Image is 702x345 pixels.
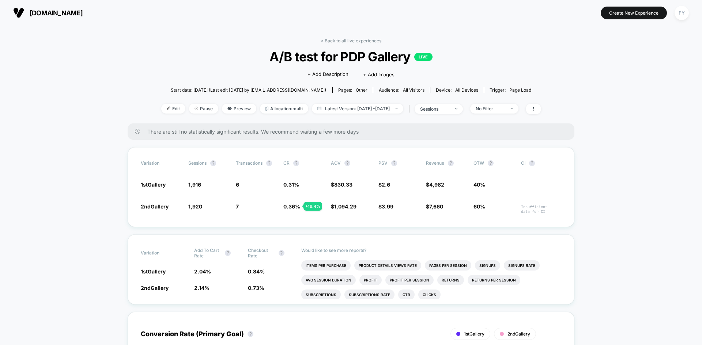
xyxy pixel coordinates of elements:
span: 4,982 [429,181,444,188]
span: 1stGallery [464,331,484,337]
span: 7,660 [429,203,443,210]
span: 0.36 % [283,203,300,210]
button: ? [293,160,299,166]
img: end [455,108,457,110]
span: 2ndGallery [141,285,169,291]
span: All Visitors [403,87,424,93]
li: Avg Session Duration [301,275,356,285]
li: Pages Per Session [425,260,471,271]
button: ? [488,160,494,166]
button: ? [279,250,284,256]
button: [DOMAIN_NAME] [11,7,85,19]
img: end [195,107,198,110]
span: Checkout Rate [248,248,275,258]
span: Pause [189,104,218,114]
span: Allocation: multi [260,104,308,114]
span: 0.84 % [248,268,265,275]
span: [DOMAIN_NAME] [30,9,83,17]
div: + 16.4 % [303,202,322,211]
span: 2.04 % [194,268,211,275]
span: 2ndGallery [507,331,530,337]
span: 40% [473,181,485,188]
span: Revenue [426,160,444,166]
p: Would like to see more reports? [301,248,561,253]
span: $ [426,181,444,188]
div: Trigger: [490,87,531,93]
span: 2.6 [382,181,390,188]
div: No Filter [476,106,505,111]
button: ? [529,160,535,166]
button: ? [391,160,397,166]
span: Insufficient data for CI [521,204,561,214]
img: calendar [317,107,321,110]
li: Ctr [398,290,415,300]
span: CI [521,160,561,166]
span: AOV [331,160,341,166]
span: $ [426,203,443,210]
span: --- [521,183,561,188]
img: edit [167,107,170,110]
span: Sessions [188,160,207,166]
span: Variation [141,248,181,258]
span: 1,094.29 [334,203,356,210]
span: $ [378,181,390,188]
span: $ [331,181,352,188]
button: ? [210,160,216,166]
span: + Add Description [307,71,348,78]
button: Create New Experience [601,7,667,19]
img: rebalance [265,107,268,111]
span: 1stGallery [141,181,166,188]
span: CR [283,160,290,166]
li: Signups Rate [504,260,540,271]
li: Returns Per Session [468,275,520,285]
span: 2.14 % [194,285,210,291]
img: end [510,108,513,109]
li: Subscriptions [301,290,341,300]
p: LIVE [414,53,433,61]
span: Start date: [DATE] (Last edit [DATE] by [EMAIL_ADDRESS][DOMAIN_NAME]) [171,87,326,93]
span: Edit [161,104,185,114]
div: sessions [420,106,449,112]
li: Product Details Views Rate [354,260,421,271]
span: 7 [236,203,239,210]
span: 0.73 % [248,285,264,291]
span: all devices [455,87,478,93]
span: | [407,104,415,114]
span: 1stGallery [141,268,166,275]
span: Latest Version: [DATE] - [DATE] [312,104,403,114]
button: ? [248,331,253,337]
span: 2ndGallery [141,203,169,210]
div: Audience: [379,87,424,93]
li: Clicks [418,290,441,300]
span: 3.99 [382,203,393,210]
li: Returns [437,275,464,285]
button: FY [672,5,691,20]
span: OTW [473,160,514,166]
span: PSV [378,160,388,166]
div: FY [675,6,689,20]
span: $ [331,203,356,210]
span: $ [378,203,393,210]
button: ? [266,160,272,166]
span: 830.33 [334,181,352,188]
button: ? [225,250,231,256]
span: Transactions [236,160,263,166]
img: Visually logo [13,7,24,18]
li: Items Per Purchase [301,260,351,271]
span: 1,916 [188,181,201,188]
span: + Add Images [363,72,395,77]
a: < Back to all live experiences [321,38,381,43]
li: Subscriptions Rate [344,290,395,300]
li: Profit [359,275,382,285]
span: 60% [473,203,485,210]
span: Page Load [509,87,531,93]
span: 0.31 % [283,181,299,188]
span: 6 [236,181,239,188]
span: Preview [222,104,256,114]
li: Signups [475,260,500,271]
span: A/B test for PDP Gallery [180,49,522,64]
span: Device: [430,87,484,93]
span: Add To Cart Rate [194,248,221,258]
span: Variation [141,160,181,166]
span: 1,920 [188,203,202,210]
